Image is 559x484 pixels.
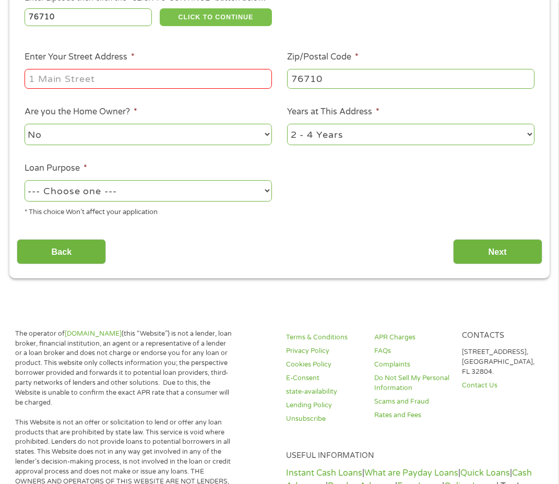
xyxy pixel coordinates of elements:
input: Enter Zipcode (e.g 01510) [25,8,152,26]
input: 1 Main Street [25,69,272,89]
a: Instant Cash Loans [286,468,362,478]
a: state-availability [286,387,362,397]
a: Lending Policy [286,400,362,410]
h4: Useful Information [286,451,538,461]
p: The operator of (this “Website”) is not a lender, loan broker, financial institution, an agent or... [15,329,233,408]
label: Years at This Address [287,107,379,117]
a: Scams and Fraud [374,397,450,407]
a: Cookies Policy [286,360,362,370]
a: Privacy Policy [286,346,362,356]
input: Next [453,239,542,265]
a: Rates and Fees [374,410,450,420]
a: Contact Us [462,381,538,391]
a: Do Not Sell My Personal Information [374,373,450,393]
a: Quick Loans [460,468,510,478]
a: [DOMAIN_NAME] [65,329,122,338]
label: Enter Your Street Address [25,52,135,63]
label: Zip/Postal Code [287,52,359,63]
a: Unsubscribe [286,414,362,424]
a: E-Consent [286,373,362,383]
label: Are you the Home Owner? [25,107,137,117]
p: [STREET_ADDRESS], [GEOGRAPHIC_DATA], FL 32804. [462,347,538,377]
h4: Contacts [462,331,538,341]
a: APR Charges [374,333,450,343]
a: Complaints [374,360,450,370]
a: What are Payday Loans [364,468,458,478]
input: Back [17,239,106,265]
a: FAQs [374,346,450,356]
button: CLICK TO CONTINUE [160,8,272,26]
a: Terms & Conditions [286,333,362,343]
label: Loan Purpose [25,163,87,174]
div: * This choice Won’t affect your application [25,203,272,217]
